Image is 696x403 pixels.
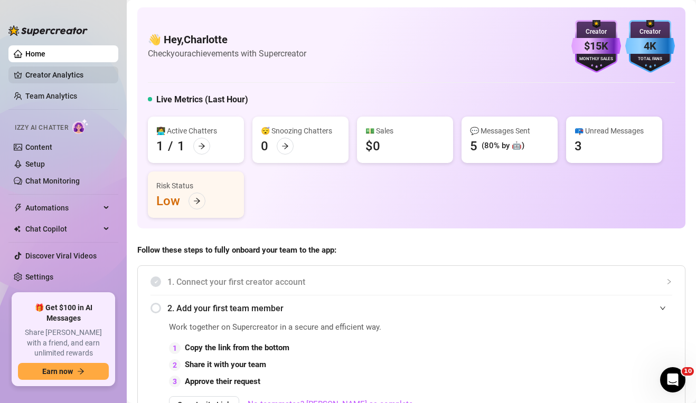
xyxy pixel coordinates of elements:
span: Izzy AI Chatter [15,123,68,133]
span: Work together on Supercreator in a secure and efficient way. [169,321,435,334]
a: Creator Analytics [25,66,110,83]
span: 1. Connect your first creator account [167,275,672,289]
a: Chat Monitoring [25,177,80,185]
h4: 👋 Hey, Charlotte [148,32,306,47]
span: expanded [660,305,666,311]
div: Total Fans [625,56,675,63]
a: Setup [25,160,45,168]
div: 1 [156,138,164,155]
div: Creator [625,27,675,37]
img: logo-BBDzfeDw.svg [8,25,88,36]
div: 1 [169,342,181,354]
div: (80% by 🤖) [482,140,524,152]
span: 🎁 Get $100 in AI Messages [18,303,109,323]
span: Chat Copilot [25,220,100,237]
div: $0 [365,138,380,155]
div: 1 [177,138,185,155]
strong: Copy the link from the bottom [185,343,289,352]
div: 💬 Messages Sent [470,125,549,137]
div: $15K [571,38,621,54]
a: Discover Viral Videos [25,252,97,260]
div: 3 [575,138,582,155]
div: 5 [470,138,477,155]
div: Risk Status [156,180,236,191]
div: 😴 Snoozing Chatters [261,125,340,137]
button: Earn nowarrow-right [18,363,109,380]
strong: Share it with your team [185,360,266,369]
img: blue-badge-DgoSNQY1.svg [625,20,675,73]
a: Content [25,143,52,151]
a: Settings [25,273,53,281]
iframe: Intercom live chat [660,367,685,392]
span: Earn now [42,367,73,376]
span: Share [PERSON_NAME] with a friend, and earn unlimited rewards [18,328,109,359]
span: arrow-right [281,142,289,150]
div: 3 [169,376,181,387]
img: purple-badge-B9DA21FR.svg [571,20,621,73]
span: arrow-right [193,197,201,205]
div: Creator [571,27,621,37]
img: Chat Copilot [14,225,21,233]
span: thunderbolt [14,204,22,212]
img: AI Chatter [72,119,89,134]
span: collapsed [666,279,672,285]
div: 2 [169,359,181,371]
span: arrow-right [77,368,84,375]
a: Home [25,50,45,58]
div: 📪 Unread Messages [575,125,654,137]
div: 4K [625,38,675,54]
div: 👩‍💻 Active Chatters [156,125,236,137]
div: 0 [261,138,268,155]
div: 2. Add your first team member [151,295,672,321]
span: arrow-right [198,142,205,150]
article: Check your achievements with Supercreator [148,47,306,60]
div: 1. Connect your first creator account [151,269,672,295]
span: Automations [25,199,100,216]
h5: Live Metrics (Last Hour) [156,93,248,106]
div: Monthly Sales [571,56,621,63]
strong: Approve their request [185,377,260,386]
a: Team Analytics [25,92,77,100]
span: 10 [682,367,694,376]
strong: Follow these steps to fully onboard your team to the app: [137,245,336,255]
span: 2. Add your first team member [167,302,672,315]
div: 💵 Sales [365,125,445,137]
